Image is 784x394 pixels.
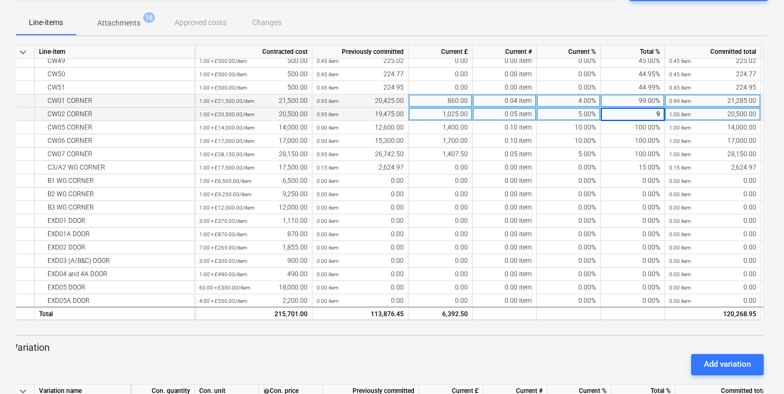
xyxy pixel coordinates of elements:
div: 0.00% [601,268,665,281]
div: Line-item [35,45,195,59]
div: 2,624.97 [317,161,404,174]
div: 0.00 item [473,54,537,68]
div: 6,500.00 [199,174,308,188]
div: Contracted cost [195,45,312,59]
small: 1.00 item [669,111,691,117]
div: 0.00 [409,68,473,81]
div: 0.00 item [473,214,537,228]
div: 900.00 [199,254,308,268]
div: CW49 [39,54,190,68]
div: 500.00 [199,81,308,94]
small: 0.00 item [669,231,691,237]
div: 0.00 [317,294,404,308]
div: 0.00 item [473,294,537,308]
small: 0.45 item [317,71,339,77]
small: 0.15 item [317,165,339,171]
div: 0.00 [669,174,756,188]
div: 0.00% [601,241,665,254]
div: CW05 CORNER [39,121,190,134]
div: EXD05A DOOR [39,294,190,308]
small: 0.00 item [669,271,691,277]
div: 0.00 item [473,254,537,268]
div: EXD03 (A/B&C) DOOR [39,254,190,268]
div: 0.00% [601,201,665,214]
div: C3/A2 WG CORNER [39,161,190,174]
small: 3.00 × £300.00 / item [199,258,247,264]
p: Attachments [97,18,140,29]
small: 1.00 × £9,250.00 / item [199,191,252,197]
div: 0.00 [669,254,756,268]
div: 0.05 item [473,148,537,161]
small: 1.00 × £500.00 / item [199,85,247,91]
div: 0.00% [537,294,601,308]
small: 0.00 item [669,218,691,224]
div: 0.00 item [473,268,537,281]
div: 20,425.00 [317,94,404,108]
div: 0.00 [409,228,473,241]
div: 100.00% [601,134,665,148]
p: Variation [12,341,764,354]
div: 0.00% [601,281,665,294]
div: 0.00 item [473,174,537,188]
div: 224.77 [317,68,404,81]
div: EXD01A DOOR [39,228,190,241]
small: 0.99 item [669,98,691,104]
small: 1.00 item [669,125,691,131]
div: 21,500.00 [199,94,308,108]
div: 100.00% [601,121,665,134]
div: 0.00 [669,281,756,294]
div: CW50 [39,68,190,81]
div: 1,025.00 [409,108,473,121]
div: 0.00 [409,54,473,68]
small: 1.00 × £870.00 / item [199,231,247,237]
span: help [263,388,270,394]
div: 215,701.00 [199,308,308,321]
small: 1.00 × £17,500.00 / item [199,165,255,171]
small: 0.00 item [317,231,339,237]
small: 0.15 item [669,165,691,171]
div: 14,000.00 [669,121,756,134]
small: 0.00 item [317,271,339,277]
div: 21,285.00 [669,94,756,108]
div: 0.00 [317,241,404,254]
div: 0.00 [669,294,756,308]
div: 0.00 [409,241,473,254]
div: 0.00% [537,174,601,188]
div: EXD02 DOOR [39,241,190,254]
div: 0.00 item [473,228,537,241]
div: 0.00 [409,188,473,201]
small: 4.00 × £550.00 / item [199,298,247,304]
small: 0.00 item [317,178,339,184]
div: 0.00 item [473,188,537,201]
div: 0.00 item [473,81,537,94]
div: B2 WG CORNER [39,188,190,201]
div: 2,200.00 [199,294,308,308]
div: 500.00 [199,68,308,81]
div: 19,475.00 [317,108,404,121]
small: 0.00 item [317,218,339,224]
div: 26,742.50 [317,148,404,161]
div: 224.95 [317,81,404,94]
div: 0.00% [601,188,665,201]
div: 113,876.45 [317,308,404,321]
small: 0.45 item [669,71,691,77]
small: 0.45 item [317,85,339,91]
div: 860.00 [409,94,473,108]
div: 0.00 [317,281,404,294]
div: 45.00% [601,54,665,68]
small: 0.00 item [669,285,691,291]
div: 0.04 item [473,94,537,108]
small: 1.00 × £6,500.00 / item [199,178,252,184]
small: 0.00 item [317,258,339,264]
div: 0.00 item [473,201,537,214]
div: 44.95% [601,68,665,81]
button: Add variation [691,354,764,375]
div: Current % [537,45,601,59]
div: EXD01 DOOR [39,214,190,228]
small: 60.00 × £300.00 / item [199,285,250,291]
small: 0.00 item [317,191,339,197]
div: CW07 CORNER [39,148,190,161]
div: 0.00 [669,214,756,228]
div: Total [35,307,195,320]
div: 0.00 [669,188,756,201]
